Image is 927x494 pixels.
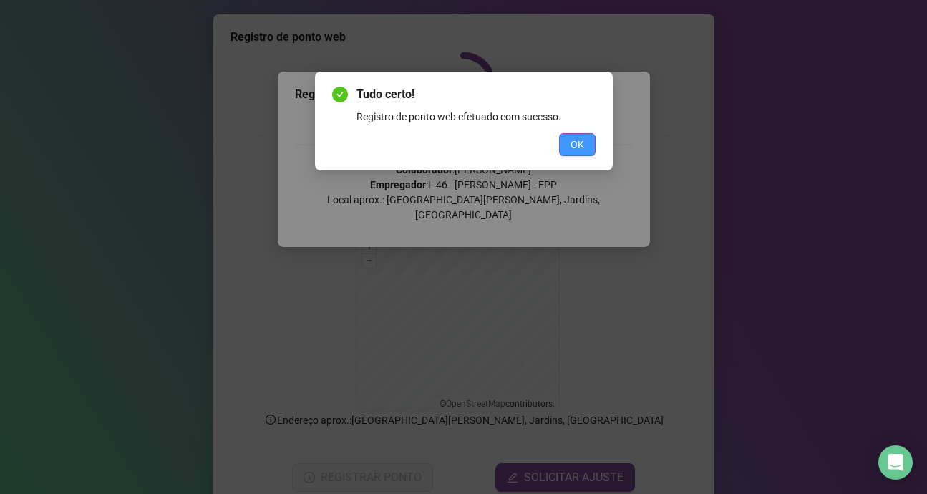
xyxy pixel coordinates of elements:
div: Open Intercom Messenger [878,445,913,480]
span: OK [571,137,584,152]
span: Tudo certo! [356,86,596,103]
button: OK [559,133,596,156]
span: check-circle [332,87,348,102]
div: Registro de ponto web efetuado com sucesso. [356,109,596,125]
